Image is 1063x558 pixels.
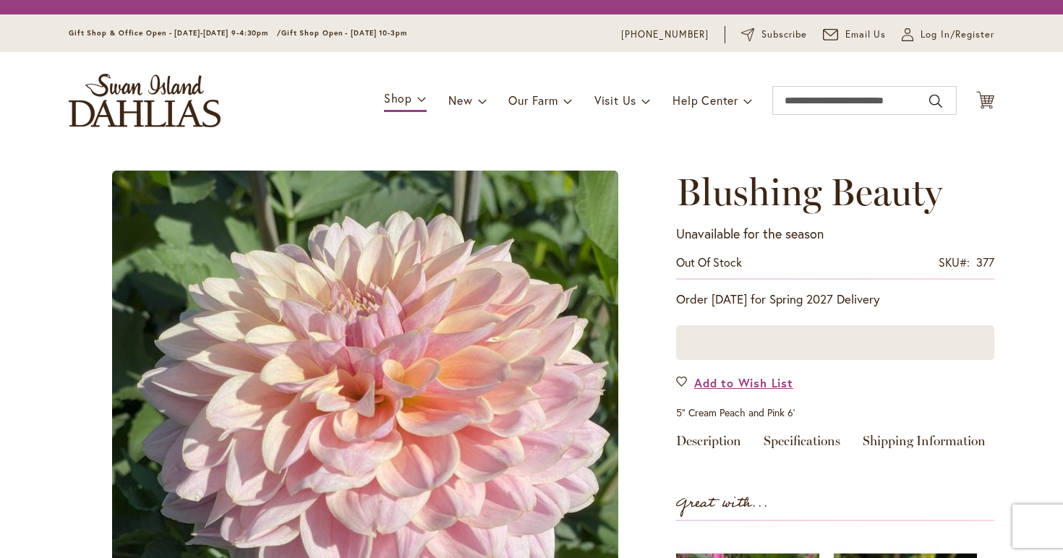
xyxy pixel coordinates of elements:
span: Subscribe [761,27,807,42]
button: Search [929,90,942,113]
span: Help Center [673,93,738,108]
p: 5” Cream Peach and Pink 6’ [676,405,994,420]
div: 377 [976,254,994,271]
a: Specifications [764,434,840,455]
span: Log In/Register [921,27,994,42]
a: [PHONE_NUMBER] [621,27,709,42]
span: Our Farm [508,93,558,108]
span: Gift Shop Open - [DATE] 10-3pm [281,28,407,38]
span: New [448,93,472,108]
a: Shipping Information [863,434,986,455]
p: Unavailable for the season [676,225,824,244]
span: Gift Shop & Office Open - [DATE]-[DATE] 9-4:30pm / [69,28,281,38]
a: Add to Wish List [676,374,793,391]
iframe: Launch Accessibility Center [11,507,51,547]
a: Subscribe [741,27,807,42]
span: Add to Wish List [694,374,793,391]
span: Blushing Beauty [676,169,942,215]
a: Email Us [823,27,887,42]
div: Availability [676,254,742,271]
a: store logo [69,74,221,127]
span: Email Us [845,27,887,42]
p: Order [DATE] for Spring 2027 Delivery [676,291,994,308]
span: Shop [384,90,412,106]
strong: Great with... [676,492,769,515]
span: Visit Us [594,93,636,108]
a: Log In/Register [902,27,994,42]
div: Detailed Product Info [676,434,994,455]
span: Out of stock [676,254,742,270]
a: Description [676,434,741,455]
strong: SKU [939,254,970,270]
